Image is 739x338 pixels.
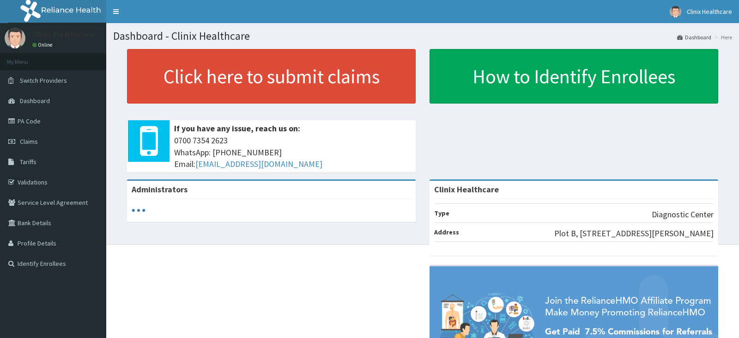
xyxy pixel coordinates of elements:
p: Diagnostic Center [652,209,714,221]
span: Switch Providers [20,76,67,85]
p: Plot B, [STREET_ADDRESS][PERSON_NAME] [554,227,714,240]
strong: Clinix Healthcare [434,184,499,195]
b: Address [434,228,459,236]
a: How to Identify Enrollees [430,49,718,104]
a: Dashboard [677,33,711,41]
li: Here [712,33,732,41]
img: User Image [670,6,681,18]
span: Dashboard [20,97,50,105]
span: Claims [20,137,38,146]
a: Click here to submit claims [127,49,416,104]
span: Clinix Healthcare [687,7,732,16]
p: Clinix Healthcare [32,30,94,38]
img: User Image [5,28,25,49]
b: Type [434,209,449,217]
a: [EMAIL_ADDRESS][DOMAIN_NAME] [195,159,322,169]
b: If you have any issue, reach us on: [174,123,300,134]
span: Tariffs [20,158,36,166]
a: Online [32,42,55,48]
span: 0700 7354 2623 WhatsApp: [PHONE_NUMBER] Email: [174,135,411,170]
svg: audio-loading [132,203,145,217]
b: Administrators [132,184,188,195]
h1: Dashboard - Clinix Healthcare [113,30,732,42]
